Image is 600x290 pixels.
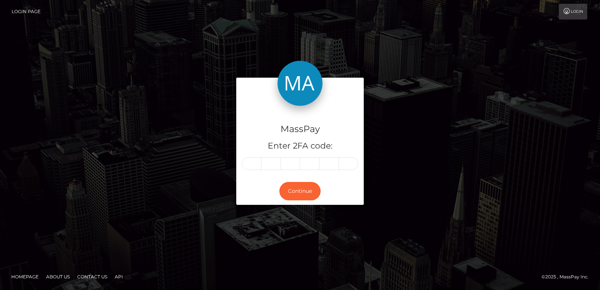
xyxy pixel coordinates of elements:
div: © 2025 , MassPay Inc. [541,273,594,281]
a: Homepage [8,271,42,282]
h4: MassPay [242,123,358,136]
a: Contact Us [74,271,110,282]
img: MassPay [277,61,322,106]
a: Login [559,4,587,20]
a: About Us [43,271,73,282]
a: API [112,271,126,282]
button: Continue [279,182,321,200]
h5: Enter 2FA code: [242,140,358,152]
a: Login Page [12,4,40,20]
